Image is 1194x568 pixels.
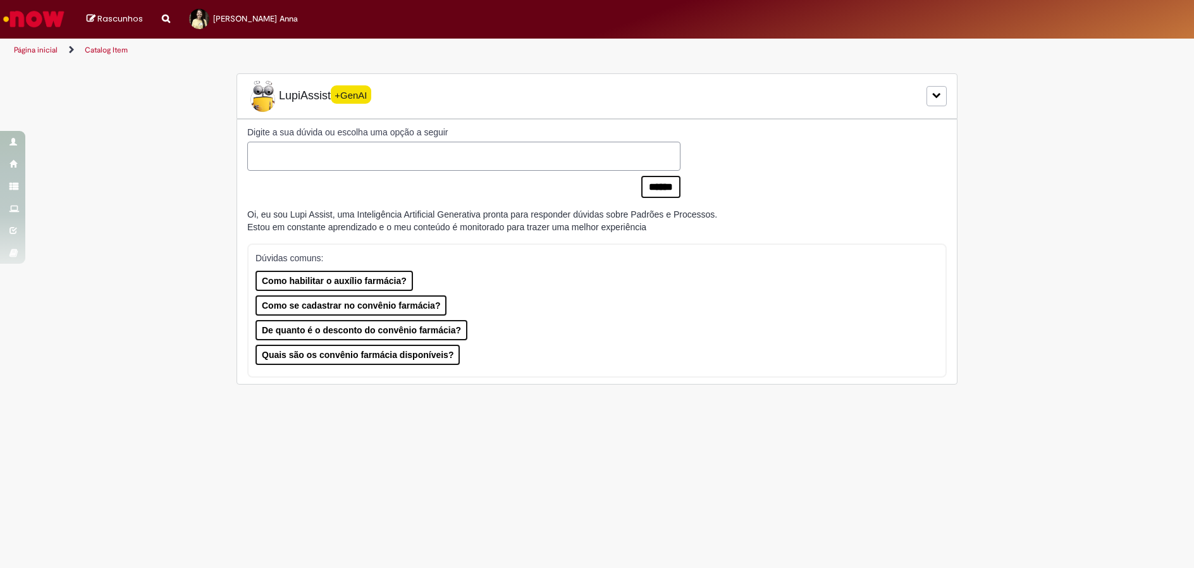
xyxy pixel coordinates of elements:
[247,80,279,112] img: Lupi
[255,295,446,316] button: Como se cadastrar no convênio farmácia?
[255,252,921,264] p: Dúvidas comuns:
[1,6,66,32] img: ServiceNow
[255,271,413,291] button: Como habilitar o auxílio farmácia?
[247,208,717,233] div: Oi, eu sou Lupi Assist, uma Inteligência Artificial Generativa pronta para responder dúvidas sobr...
[213,13,298,24] span: [PERSON_NAME] Anna
[97,13,143,25] span: Rascunhos
[255,345,460,365] button: Quais são os convênio farmácia disponíveis?
[237,73,957,119] div: LupiLupiAssist+GenAI
[87,13,143,25] a: Rascunhos
[85,45,128,55] a: Catalog Item
[331,85,371,104] span: +GenAI
[14,45,58,55] a: Página inicial
[247,126,680,139] label: Digite a sua dúvida ou escolha uma opção a seguir
[255,320,467,340] button: De quanto é o desconto do convênio farmácia?
[247,80,371,112] span: LupiAssist
[9,39,787,62] ul: Trilhas de página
